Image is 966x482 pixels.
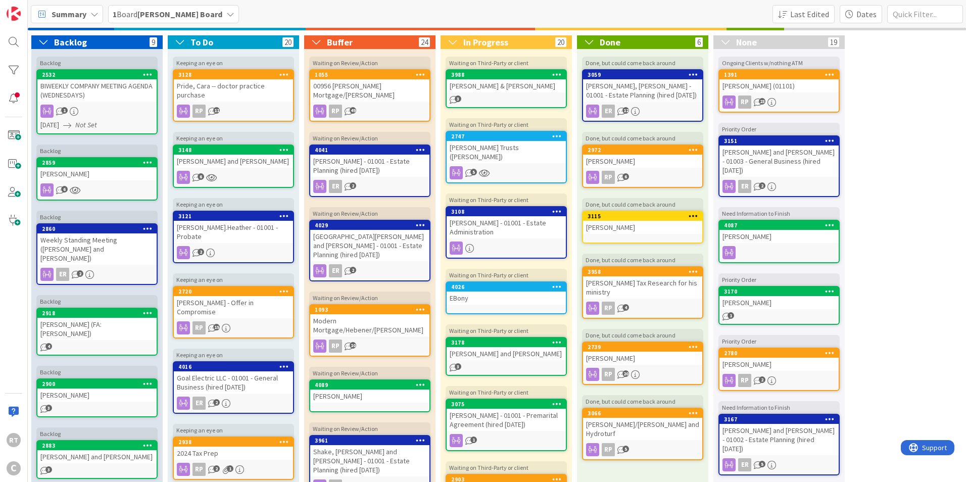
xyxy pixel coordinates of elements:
[310,436,429,476] div: 3961Shake, [PERSON_NAME] and [PERSON_NAME] - 01001 - Estate Planning (hired [DATE])
[198,173,204,180] span: 6
[470,437,477,443] span: 1
[174,287,293,318] div: 2720[PERSON_NAME] - Offer in Compromise
[310,105,429,118] div: RP
[310,305,429,336] div: 1093Modern Mortgage/Hebener/[PERSON_NAME]
[583,79,702,102] div: [PERSON_NAME], [PERSON_NAME] - 01001 - Estate Planning (hired [DATE])
[451,401,566,408] div: 3075
[583,409,702,440] div: 3066[PERSON_NAME]/[PERSON_NAME] and Hydroturf
[309,69,430,122] a: 105500956 [PERSON_NAME] Mortgage/[PERSON_NAME]RP
[174,321,293,334] div: RP
[583,155,702,168] div: [PERSON_NAME]
[75,120,97,129] i: Not Set
[583,70,702,79] div: 3059
[719,296,839,309] div: [PERSON_NAME]
[52,8,86,20] span: Summary
[738,95,751,109] div: RP
[350,107,356,114] span: 49
[722,125,836,133] div: Priority Order
[447,338,566,347] div: 3178
[583,146,702,155] div: 2972
[583,343,702,352] div: 2739
[447,70,566,79] div: 3988
[582,266,703,319] a: 3958[PERSON_NAME] Tax Research for his ministryRP
[582,144,703,188] a: 2972[PERSON_NAME]RP
[37,158,157,180] div: 2859[PERSON_NAME]
[36,308,158,356] a: 2918[PERSON_NAME] (FA: [PERSON_NAME])
[150,37,157,47] span: 9
[555,37,566,47] span: 20
[583,146,702,168] div: 2972[PERSON_NAME]
[446,399,567,451] a: 3075[PERSON_NAME] - 01001 - Premarital Agreement (hired [DATE])
[583,276,702,299] div: [PERSON_NAME] Tax Research for his ministry
[447,141,566,163] div: [PERSON_NAME] Trusts ([PERSON_NAME])
[447,292,566,305] div: EBony
[447,132,566,163] div: 2747[PERSON_NAME] Trusts ([PERSON_NAME])
[174,397,293,410] div: ER
[45,343,52,350] span: 4
[718,69,840,113] a: 1391[PERSON_NAME] (01101)RP
[40,120,59,130] span: [DATE]
[37,379,157,389] div: 2900
[724,222,839,229] div: 4087
[213,465,220,472] span: 2
[602,368,615,381] div: RP
[40,59,154,67] div: Backlog
[174,212,293,243] div: 3121[PERSON_NAME].Heather - 01001 - Probate
[37,79,157,102] div: BIWEEKLY COMPANY MEETING AGENDA (WEDNESDAYS)
[37,309,157,340] div: 2918[PERSON_NAME] (FA: [PERSON_NAME])
[588,71,702,78] div: 3059
[602,302,615,315] div: RP
[174,362,293,371] div: 4016
[310,221,429,261] div: 4029[GEOGRAPHIC_DATA][PERSON_NAME] and [PERSON_NAME] - 01001 - Estate Planning (hired [DATE])
[451,133,566,140] div: 2747
[174,79,293,102] div: Pride, Cara -- doctor practice purchase
[310,180,429,193] div: ER
[719,180,839,193] div: ER
[213,324,220,330] span: 15
[176,276,291,283] div: Keeping an eye on
[42,159,157,166] div: 2859
[192,321,206,334] div: RP
[310,264,429,277] div: ER
[310,146,429,155] div: 4041
[310,380,429,403] div: 4089[PERSON_NAME]
[582,69,703,122] a: 3059[PERSON_NAME], [PERSON_NAME] - 01001 - Estate Planning (hired [DATE])ER
[174,296,293,318] div: [PERSON_NAME] - Offer in Compromise
[310,340,429,353] div: RP
[447,347,566,360] div: [PERSON_NAME] and [PERSON_NAME]
[622,446,629,452] span: 5
[37,450,157,463] div: [PERSON_NAME] and [PERSON_NAME]
[582,408,703,460] a: 3066[PERSON_NAME]/[PERSON_NAME] and HydroturfRP
[176,59,291,67] div: Keeping an eye on
[719,349,839,371] div: 2780[PERSON_NAME]
[315,71,429,78] div: 1055
[718,414,840,475] a: 3167[PERSON_NAME] and [PERSON_NAME] - 01002 - Estate Planning (hired [DATE])ER
[586,134,700,142] div: Done, but could come back around
[7,7,21,21] img: Visit kanbanzone.com
[45,405,52,411] span: 3
[178,439,293,446] div: 2938
[174,70,293,79] div: 3128
[447,400,566,431] div: 3075[PERSON_NAME] - 01001 - Premarital Agreement (hired [DATE])
[447,207,566,216] div: 3108
[719,70,839,79] div: 1391
[695,37,703,47] span: 6
[315,437,429,444] div: 3961
[722,210,836,217] div: Need Information to Finish
[583,212,702,234] div: 3115[PERSON_NAME]
[582,342,703,385] a: 2739[PERSON_NAME]RP
[37,441,157,463] div: 2883[PERSON_NAME] and [PERSON_NAME]
[36,440,158,479] a: 2883[PERSON_NAME] and [PERSON_NAME]
[310,230,429,261] div: [GEOGRAPHIC_DATA][PERSON_NAME] and [PERSON_NAME] - 01001 - Estate Planning (hired [DATE])
[447,216,566,238] div: [PERSON_NAME] - 01001 - Estate Administration
[37,224,157,265] div: 2860Weekly Standing Meeting ([PERSON_NAME] and [PERSON_NAME])
[724,71,839,78] div: 1391
[174,438,293,460] div: 29382024 Tax Prep
[828,37,839,47] span: 19
[174,287,293,296] div: 2720
[174,438,293,447] div: 2938
[719,79,839,92] div: [PERSON_NAME] (01101)
[622,304,629,311] span: 4
[213,107,220,114] span: 11
[37,441,157,450] div: 2883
